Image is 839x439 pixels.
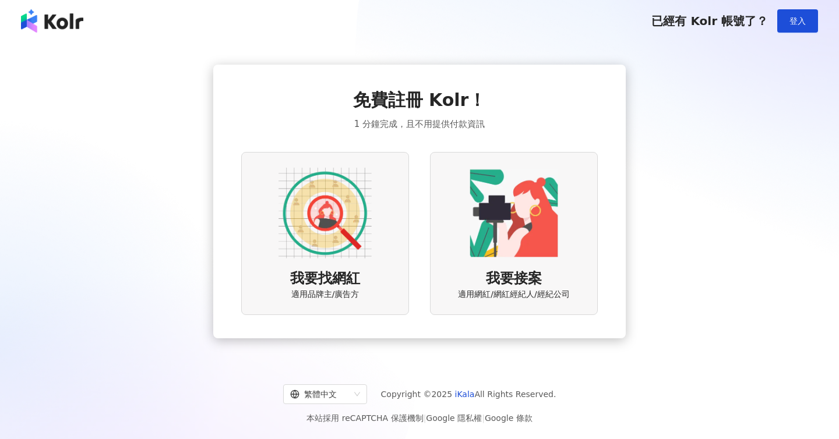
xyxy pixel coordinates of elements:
[426,413,482,423] a: Google 隱私權
[306,411,532,425] span: 本站採用 reCAPTCHA 保護機制
[485,413,533,423] a: Google 條款
[458,289,569,300] span: 適用網紅/網紅經紀人/經紀公司
[789,16,806,26] span: 登入
[291,289,359,300] span: 適用品牌主/廣告方
[424,413,426,423] span: |
[486,269,542,289] span: 我要接案
[353,88,487,112] span: 免費註冊 Kolr！
[279,167,372,260] img: AD identity option
[455,390,475,399] a: iKala
[21,9,83,33] img: logo
[290,269,360,289] span: 我要找網紅
[354,117,485,131] span: 1 分鐘完成，且不用提供付款資訊
[777,9,818,33] button: 登入
[482,413,485,423] span: |
[467,167,560,260] img: KOL identity option
[290,385,350,403] div: 繁體中文
[651,14,768,28] span: 已經有 Kolr 帳號了？
[381,387,556,401] span: Copyright © 2025 All Rights Reserved.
